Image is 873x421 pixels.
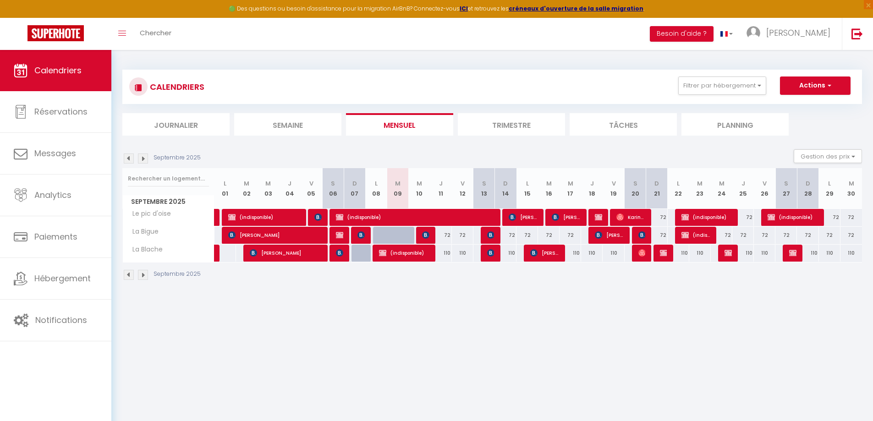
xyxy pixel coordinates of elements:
div: 72 [754,227,775,244]
div: 110 [581,245,603,262]
span: Chercher [140,28,171,38]
div: 72 [430,227,452,244]
li: Semaine [234,113,341,136]
abbr: J [741,179,745,188]
div: 72 [797,227,818,244]
div: 110 [754,245,775,262]
abbr: V [763,179,767,188]
span: Analytics [34,189,71,201]
span: [PERSON_NAME] [314,208,322,226]
a: (indisponible) [214,209,219,226]
abbr: S [784,179,788,188]
div: 72 [538,227,560,244]
th: 14 [495,168,516,209]
abbr: L [526,179,529,188]
th: 27 [775,168,797,209]
abbr: M [568,179,573,188]
span: [PERSON_NAME] [250,244,322,262]
span: (indisponible) [681,208,732,226]
div: 110 [430,245,452,262]
span: Le pic d'oise [124,209,173,219]
div: 72 [516,227,538,244]
div: 72 [840,209,862,226]
abbr: J [439,179,443,188]
abbr: M [697,179,703,188]
abbr: D [503,179,508,188]
span: (indisponible) [681,226,710,244]
th: 05 [301,168,322,209]
span: [PERSON_NAME] [336,244,343,262]
abbr: D [806,179,810,188]
div: 72 [840,227,862,244]
th: 12 [452,168,473,209]
abbr: M [265,179,271,188]
th: 17 [560,168,581,209]
span: [PERSON_NAME] [638,244,646,262]
th: 01 [214,168,236,209]
span: [PERSON_NAME] [487,226,494,244]
button: Besoin d'aide ? [650,26,714,42]
div: 110 [603,245,624,262]
div: 72 [711,227,732,244]
span: (indisponible) [789,244,796,262]
img: logout [851,28,863,39]
th: 02 [236,168,258,209]
abbr: J [288,179,291,188]
div: 110 [689,245,711,262]
a: ICI [460,5,468,12]
span: Karine Et [PERSON_NAME] [616,208,645,226]
div: 72 [775,227,797,244]
div: 72 [819,227,840,244]
li: Trimestre [458,113,565,136]
div: 72 [646,209,668,226]
span: (indisponible) [228,208,300,226]
li: Journalier [122,113,230,136]
th: 24 [711,168,732,209]
li: Mensuel [346,113,453,136]
span: (indisponible) [336,226,343,244]
div: 110 [797,245,818,262]
div: 110 [452,245,473,262]
abbr: S [482,179,486,188]
abbr: S [633,179,637,188]
span: La Blache [124,245,165,255]
div: 110 [560,245,581,262]
button: Actions [780,77,851,95]
abbr: M [244,179,249,188]
th: 21 [646,168,668,209]
div: 110 [668,245,689,262]
abbr: M [395,179,401,188]
th: 19 [603,168,624,209]
abbr: M [417,179,422,188]
div: 110 [840,245,862,262]
span: [PERSON_NAME] [228,226,322,244]
span: (indisponible) [725,244,732,262]
div: 72 [646,227,668,244]
span: [PERSON_NAME] [357,226,365,244]
th: 25 [732,168,754,209]
span: [PERSON_NAME] [509,208,538,226]
th: 30 [840,168,862,209]
span: [PERSON_NAME] [595,226,624,244]
th: 23 [689,168,711,209]
li: Tâches [570,113,677,136]
abbr: J [590,179,594,188]
div: 72 [819,209,840,226]
a: Chercher [133,18,178,50]
th: 03 [258,168,279,209]
p: Septembre 2025 [154,153,201,162]
div: 72 [732,209,754,226]
th: 13 [473,168,495,209]
abbr: V [461,179,465,188]
span: Calendriers [34,65,82,76]
th: 22 [668,168,689,209]
abbr: M [546,179,552,188]
span: (indisponible) [660,244,667,262]
span: Notifications [35,314,87,326]
span: [PERSON_NAME] [487,244,494,262]
abbr: L [828,179,831,188]
span: (indisponible) [379,244,429,262]
th: 04 [279,168,301,209]
span: [PERSON_NAME] [552,208,581,226]
div: 110 [495,245,516,262]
